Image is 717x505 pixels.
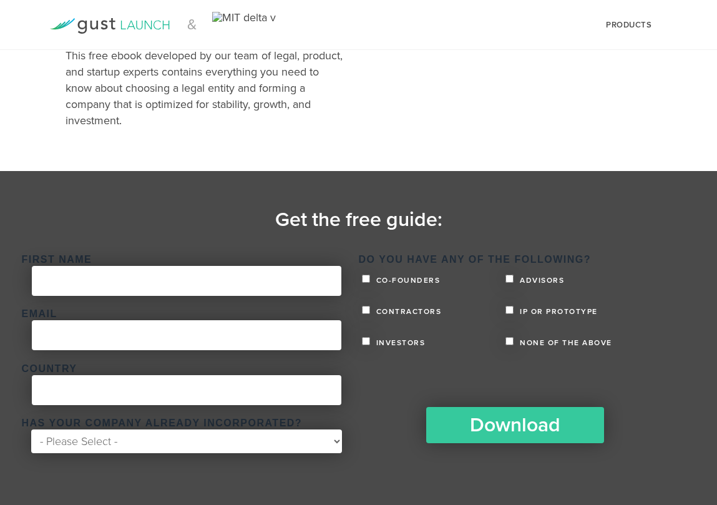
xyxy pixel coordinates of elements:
[362,306,370,314] input: Contractors
[22,365,77,373] span: Country
[66,47,344,129] p: This free ebook developed by our team of legal, product, and startup experts contains everything ...
[22,419,303,427] span: Has your company already incorporated?
[373,308,442,315] span: Contractors
[373,277,441,284] span: Co-founders
[359,256,591,263] span: Do you have any of the following?
[22,256,92,263] span: First Name
[505,306,514,314] input: IP or Prototype
[22,310,57,318] span: Email
[426,407,604,443] input: Download
[362,337,370,345] input: Investors
[187,17,212,29] span: &
[212,12,276,37] img: MIT delta v
[505,337,514,345] input: None of the above
[517,277,564,284] span: Advisors
[505,275,514,283] input: Advisors
[517,339,612,346] span: None of the above
[275,208,442,232] time: Get the free guide:
[362,275,370,283] input: Co-founders
[373,339,426,346] span: Investors
[517,308,598,315] span: IP or Prototype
